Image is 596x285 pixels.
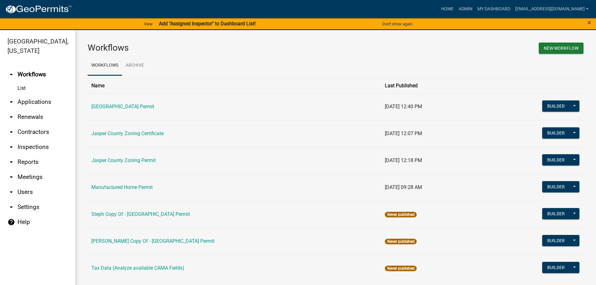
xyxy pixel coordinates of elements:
span: [DATE] 12:18 PM [385,157,422,163]
a: Archive [122,56,148,76]
button: Don't show again [380,19,415,29]
a: [EMAIL_ADDRESS][DOMAIN_NAME] [513,3,591,15]
button: Builder [542,262,570,273]
th: Name [88,78,381,93]
a: Jasper County Zoning Certificate [91,130,164,136]
button: New Workflow [539,43,583,54]
i: arrow_drop_down [8,188,15,196]
i: arrow_drop_up [8,71,15,78]
span: × [587,18,591,27]
a: Workflows [88,56,122,76]
i: arrow_drop_down [8,158,15,166]
i: arrow_drop_down [8,173,15,181]
a: Tax Data (Analyze available CAMA Fields) [91,265,184,271]
a: Home [439,3,456,15]
i: help [8,218,15,226]
h3: Workflows [88,43,331,53]
span: [DATE] 12:40 PM [385,104,422,109]
button: Close [587,19,591,26]
button: Builder [542,181,570,192]
span: [DATE] 12:07 PM [385,130,422,136]
a: View [141,19,155,29]
i: arrow_drop_down [8,98,15,106]
span: [DATE] 09:28 AM [385,184,422,190]
span: Never published [385,266,416,271]
a: [PERSON_NAME] Copy Of - [GEOGRAPHIC_DATA] Permit [91,238,215,244]
button: Builder [542,208,570,219]
i: arrow_drop_down [8,203,15,211]
span: Never published [385,212,416,217]
a: Steph Copy Of - [GEOGRAPHIC_DATA] Permit [91,211,190,217]
a: Manufactured Home Permit [91,184,153,190]
i: arrow_drop_down [8,113,15,121]
button: Builder [542,154,570,165]
a: My Dashboard [475,3,513,15]
a: Jasper County Zoning Permit [91,157,156,163]
th: Last Published [381,78,481,93]
strong: Add "Assigned Inspector" to Dashboard List! [159,21,256,27]
a: Admin [456,3,475,15]
i: arrow_drop_down [8,143,15,151]
button: Builder [542,127,570,139]
button: Builder [542,100,570,112]
a: [GEOGRAPHIC_DATA] Permit [91,104,154,109]
span: Never published [385,239,416,244]
button: Builder [542,235,570,246]
i: arrow_drop_down [8,128,15,136]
